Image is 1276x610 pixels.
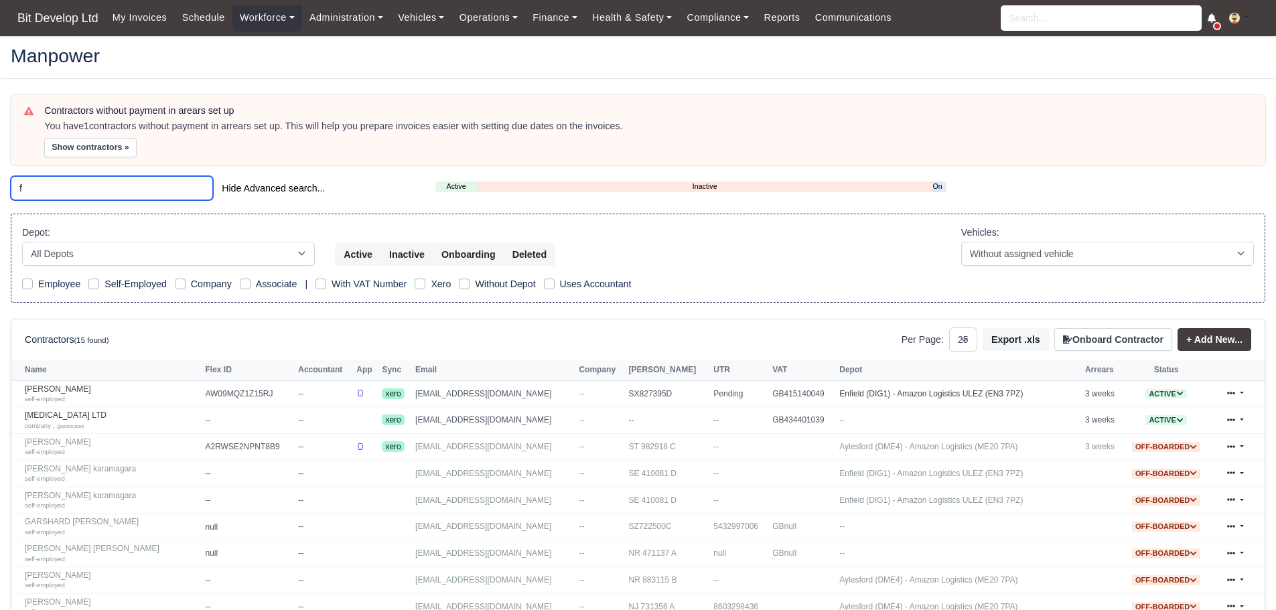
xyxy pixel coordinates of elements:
td: [EMAIL_ADDRESS][DOMAIN_NAME] [412,460,575,487]
div: Manpower [1,35,1275,79]
span: Off-boarded [1132,442,1200,452]
a: Communications [808,5,900,31]
td: -- [295,380,353,407]
label: Self-Employed [104,277,167,292]
td: -- [710,487,769,514]
small: company , [25,422,84,429]
span: xero [382,441,404,452]
span: -- [579,389,584,398]
th: Sync [378,360,412,380]
th: Arrears [1082,360,1123,380]
span: -- [839,522,845,531]
small: (15 found) [74,336,109,344]
td: NR 883115 B [626,567,711,594]
small: self-employed [25,581,65,589]
a: Active [435,181,477,192]
label: Vehicles: [961,225,999,240]
input: Search (by name, email, transporter id) ... [11,176,213,200]
td: -- [295,434,353,461]
a: Active [1145,415,1186,425]
span: -- [579,442,584,451]
a: Aylesford (DME4) - Amazon Logistics (ME20 7PA) [839,575,1017,585]
span: -- [579,548,584,558]
label: Employee [38,277,80,292]
span: -- [579,575,584,585]
td: -- [710,567,769,594]
td: [EMAIL_ADDRESS][DOMAIN_NAME] [412,407,575,434]
small: self-employed [25,528,65,536]
span: -- [839,415,845,425]
td: -- [295,567,353,594]
th: Flex ID [202,360,295,380]
td: ST 982918 C [626,434,711,461]
span: -- [579,522,584,531]
label: Associate [256,277,297,292]
button: Onboarding [433,243,504,266]
td: GBnull [769,540,836,567]
a: Finance [525,5,585,31]
span: -- [579,495,584,505]
td: A2RWSE2NPNT8B9 [202,434,295,461]
th: Email [412,360,575,380]
td: GB434401039 [769,407,836,434]
a: Enfield (DIG1) - Amazon Logistics ULEZ (EN3 7PZ) [839,389,1023,398]
th: App [353,360,378,380]
a: Vehicles [391,5,452,31]
a: Aylesford (DME4) - Amazon Logistics (ME20 7PA) [839,442,1017,451]
small: self-employed [25,395,65,402]
span: | [305,279,307,289]
small: self-employed [25,475,65,482]
td: [EMAIL_ADDRESS][DOMAIN_NAME] [412,567,575,594]
a: Enfield (DIG1) - Amazon Logistics ULEZ (EN3 7PZ) [839,495,1023,505]
th: Accountant [295,360,353,380]
td: SE 410081 D [626,460,711,487]
button: Show contractors » [44,138,137,157]
a: Inactive [477,181,933,192]
td: Pending [710,380,769,407]
label: Without Depot [475,277,535,292]
button: Onboard Contractor [1054,328,1172,351]
a: Active [1145,389,1186,398]
th: Status [1123,360,1210,380]
td: NR 471137 A [626,540,711,567]
label: Company [191,277,232,292]
a: Administration [302,5,391,31]
span: xero [382,388,404,399]
label: With VAT Number [332,277,407,292]
small: associates [57,423,84,429]
td: [EMAIL_ADDRESS][DOMAIN_NAME] [412,434,575,461]
th: Depot [836,360,1082,380]
h6: Contractors without payment in arears set up [44,105,1252,117]
a: Workforce [232,5,302,31]
a: GARSHARD [PERSON_NAME] self-employed [25,517,198,536]
span: Bit Develop Ltd [11,5,105,31]
td: null [202,514,295,540]
td: -- [710,407,769,434]
label: Xero [431,277,451,292]
a: My Invoices [105,5,175,31]
td: -- [202,407,295,434]
div: Chat Widget [1035,455,1276,610]
h6: Contractors [25,334,109,346]
td: SE 410081 D [626,487,711,514]
td: SX827395D [626,380,711,407]
td: -- [295,514,353,540]
a: [PERSON_NAME] self-employed [25,570,198,590]
label: Per Page: [902,332,944,348]
a: [PERSON_NAME] karamagara self-employed [25,464,198,483]
button: Inactive [380,243,433,266]
td: -- [295,407,353,434]
a: Compliance [679,5,756,31]
u: 0 [57,423,60,429]
td: [EMAIL_ADDRESS][DOMAIN_NAME] [412,380,575,407]
td: -- [295,487,353,514]
a: Schedule [174,5,232,31]
th: UTR [710,360,769,380]
td: [EMAIL_ADDRESS][DOMAIN_NAME] [412,540,575,567]
th: Name [11,360,202,380]
a: [PERSON_NAME] self-employed [25,384,198,404]
div: + Add New... [1172,328,1251,351]
span: Active [1145,389,1186,399]
a: Operations [452,5,525,31]
td: -- [202,460,295,487]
